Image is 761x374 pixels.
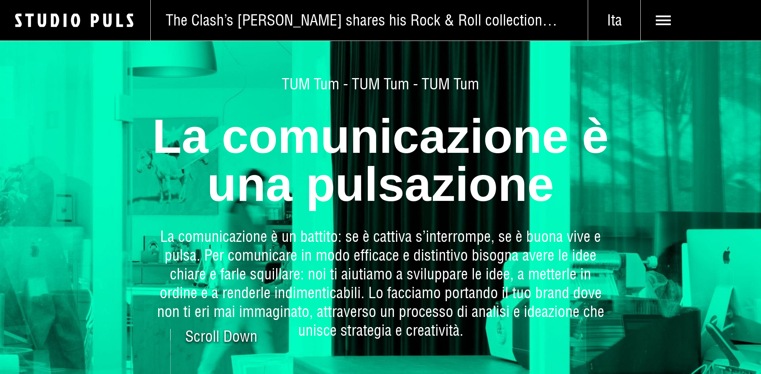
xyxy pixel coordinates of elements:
[99,75,663,93] span: TUM Tum - TUM Tum - TUM Tum
[170,329,171,374] a: Scroll Down
[118,112,644,208] h1: La comunicazione è una pulsazione
[155,227,606,340] p: La comunicazione è un battito: se è cattiva s’interrompe, se è buona vive e pulsa. Per comunicare...
[588,11,640,30] span: Ita
[185,329,257,344] span: Scroll Down
[166,11,558,30] span: The Clash’s [PERSON_NAME] shares his Rock & Roll collection for the ages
